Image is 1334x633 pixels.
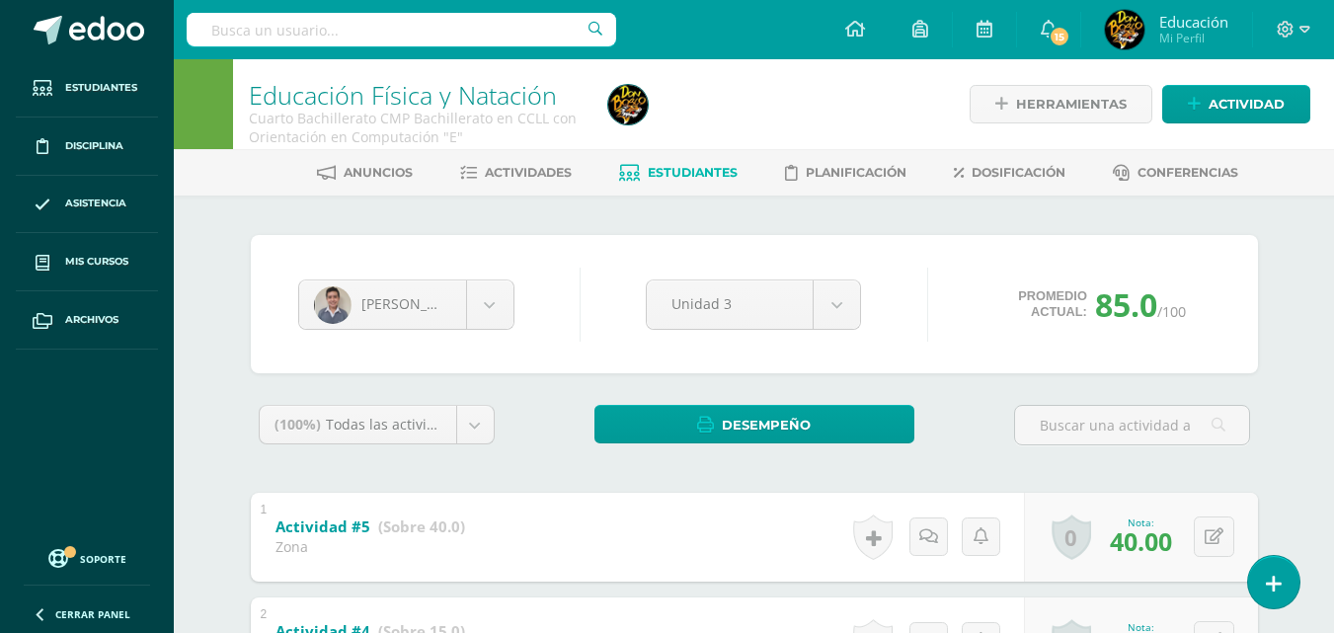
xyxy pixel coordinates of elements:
[326,415,571,434] span: Todas las actividades de esta unidad
[361,294,472,313] span: [PERSON_NAME]
[24,544,150,571] a: Soporte
[275,516,370,536] b: Actividad #5
[16,291,158,350] a: Archivos
[65,196,126,211] span: Asistencia
[260,406,494,443] a: (100%)Todas las actividades de esta unidad
[80,552,126,566] span: Soporte
[619,157,738,189] a: Estudiantes
[970,85,1152,123] a: Herramientas
[299,280,513,329] a: [PERSON_NAME]
[485,165,572,180] span: Actividades
[972,165,1065,180] span: Dosificación
[1159,30,1228,46] span: Mi Perfil
[1105,10,1144,49] img: e848a06d305063da6e408c2e705eb510.png
[1157,302,1186,321] span: /100
[1113,157,1238,189] a: Conferencias
[1138,165,1238,180] span: Conferencias
[187,13,616,46] input: Busca un usuario...
[1209,86,1285,122] span: Actividad
[460,157,572,189] a: Actividades
[16,233,158,291] a: Mis cursos
[1110,524,1172,558] span: 40.00
[671,280,788,327] span: Unidad 3
[275,512,465,543] a: Actividad #5 (Sobre 40.0)
[954,157,1065,189] a: Dosificación
[1162,85,1310,123] a: Actividad
[249,81,585,109] h1: Educación Física y Natación
[647,280,860,329] a: Unidad 3
[648,165,738,180] span: Estudiantes
[344,165,413,180] span: Anuncios
[1016,86,1127,122] span: Herramientas
[1049,26,1070,47] span: 15
[785,157,906,189] a: Planificación
[608,85,648,124] img: e848a06d305063da6e408c2e705eb510.png
[16,118,158,176] a: Disciplina
[1015,406,1249,444] input: Buscar una actividad aquí...
[16,59,158,118] a: Estudiantes
[378,516,465,536] strong: (Sobre 40.0)
[1110,515,1172,529] div: Nota:
[65,138,123,154] span: Disciplina
[594,405,914,443] a: Desempeño
[65,312,118,328] span: Archivos
[16,176,158,234] a: Asistencia
[275,537,465,556] div: Zona
[1159,12,1228,32] span: Educación
[317,157,413,189] a: Anuncios
[1018,288,1087,320] span: Promedio actual:
[65,254,128,270] span: Mis cursos
[806,165,906,180] span: Planificación
[249,78,557,112] a: Educación Física y Natación
[249,109,585,146] div: Cuarto Bachillerato CMP Bachillerato en CCLL con Orientación en Computación 'E'
[1052,514,1091,560] a: 0
[1095,283,1157,326] span: 85.0
[722,407,811,443] span: Desempeño
[275,415,321,434] span: (100%)
[55,607,130,621] span: Cerrar panel
[65,80,137,96] span: Estudiantes
[314,286,352,324] img: 932dbf90876b54aa3975ed854b94a9fe.png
